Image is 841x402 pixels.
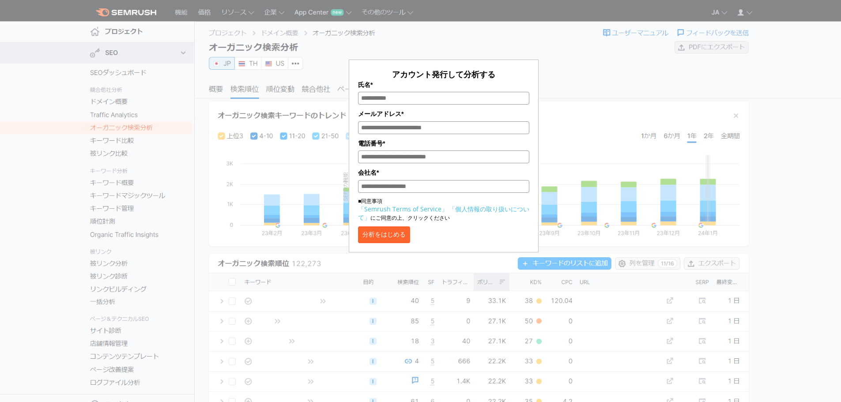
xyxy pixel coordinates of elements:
label: 電話番号* [358,139,529,148]
label: メールアドレス* [358,109,529,119]
span: アカウント発行して分析する [392,69,495,79]
a: 「Semrush Terms of Service」 [358,205,448,213]
p: ■同意事項 にご同意の上、クリックください [358,197,529,222]
button: 分析をはじめる [358,226,410,243]
a: 「個人情報の取り扱いについて」 [358,205,529,222]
